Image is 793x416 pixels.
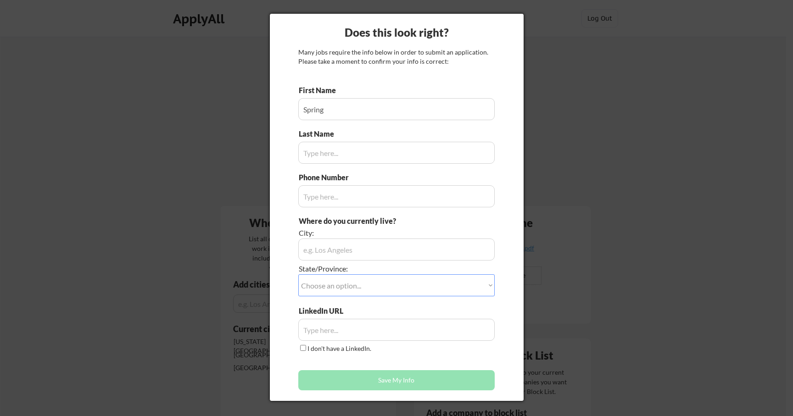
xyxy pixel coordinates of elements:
input: Type here... [298,98,495,120]
button: Save My Info [298,370,495,390]
div: Many jobs require the info below in order to submit an application. Please take a moment to confi... [298,48,495,66]
input: e.g. Los Angeles [298,239,495,261]
input: Type here... [298,319,495,341]
div: City: [299,228,443,238]
div: State/Province: [299,264,443,274]
div: Does this look right? [270,25,524,40]
div: First Name [299,85,343,95]
div: LinkedIn URL [299,306,367,316]
div: Where do you currently live? [299,216,443,226]
input: Type here... [298,142,495,164]
label: I don't have a LinkedIn. [307,344,371,352]
div: Phone Number [299,172,354,183]
input: Type here... [298,185,495,207]
div: Last Name [299,129,343,139]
